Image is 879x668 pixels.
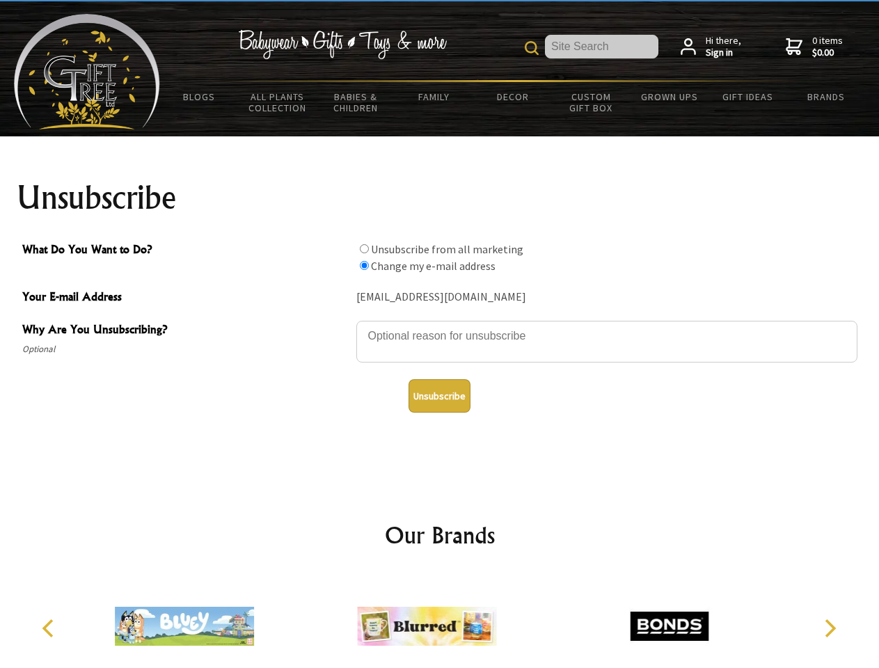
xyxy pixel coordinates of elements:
img: Babywear - Gifts - Toys & more [238,30,447,59]
a: Hi there,Sign in [681,35,741,59]
h1: Unsubscribe [17,181,863,214]
textarea: Why Are You Unsubscribing? [356,321,857,363]
span: Your E-mail Address [22,288,349,308]
button: Unsubscribe [409,379,470,413]
input: Site Search [545,35,658,58]
a: Decor [473,82,552,111]
div: [EMAIL_ADDRESS][DOMAIN_NAME] [356,287,857,308]
span: What Do You Want to Do? [22,241,349,261]
button: Previous [35,613,65,644]
button: Next [814,613,845,644]
span: Optional [22,341,349,358]
a: Custom Gift Box [552,82,631,122]
h2: Our Brands [28,518,852,552]
span: 0 items [812,34,843,59]
img: Babyware - Gifts - Toys and more... [14,14,160,129]
a: 0 items$0.00 [786,35,843,59]
input: What Do You Want to Do? [360,244,369,253]
a: Babies & Children [317,82,395,122]
a: Brands [787,82,866,111]
a: Family [395,82,474,111]
span: Hi there, [706,35,741,59]
a: All Plants Collection [239,82,317,122]
span: Why Are You Unsubscribing? [22,321,349,341]
input: What Do You Want to Do? [360,261,369,270]
a: Grown Ups [630,82,708,111]
label: Unsubscribe from all marketing [371,242,523,256]
strong: $0.00 [812,47,843,59]
strong: Sign in [706,47,741,59]
label: Change my e-mail address [371,259,496,273]
img: product search [525,41,539,55]
a: BLOGS [160,82,239,111]
a: Gift Ideas [708,82,787,111]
